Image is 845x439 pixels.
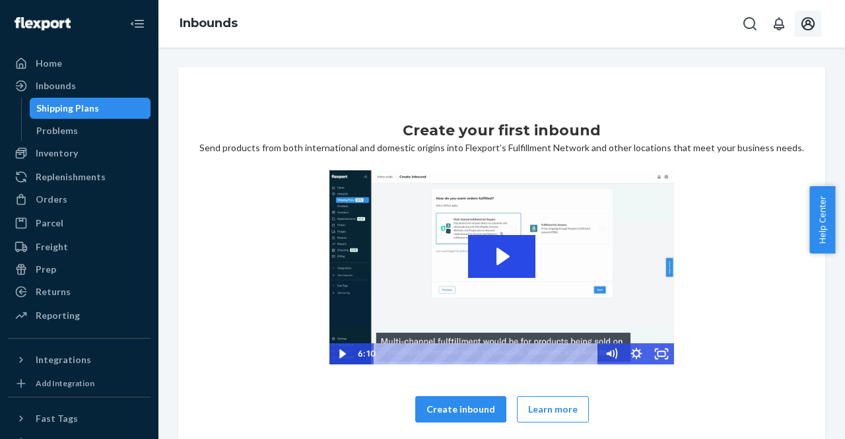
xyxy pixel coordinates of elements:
[624,343,649,364] button: Show settings menu
[809,186,835,253] button: Help Center
[36,79,76,92] div: Inbounds
[180,16,238,30] a: Inbounds
[36,217,63,230] div: Parcel
[36,285,71,298] div: Returns
[169,5,248,43] ol: breadcrumbs
[8,305,151,326] a: Reporting
[36,353,91,366] div: Integrations
[36,193,67,206] div: Orders
[36,170,106,184] div: Replenishments
[8,213,151,234] a: Parcel
[36,240,68,253] div: Freight
[795,11,821,37] button: Open account menu
[36,57,62,70] div: Home
[8,166,151,187] a: Replenishments
[36,263,56,276] div: Prep
[30,98,151,119] a: Shipping Plans
[415,396,506,422] button: Create inbound
[329,170,674,364] img: Video Thumbnail
[124,11,151,37] button: Close Navigation
[8,259,151,280] a: Prep
[8,408,151,429] button: Fast Tags
[36,309,80,322] div: Reporting
[329,343,355,364] button: Play Video
[766,11,792,37] button: Open notifications
[189,120,815,438] div: Send products from both international and domestic origins into Flexport’s Fulfillment Network an...
[30,120,151,141] a: Problems
[8,236,151,257] a: Freight
[649,343,674,364] button: Fullscreen
[36,102,99,115] div: Shipping Plans
[36,124,78,137] div: Problems
[8,281,151,302] a: Returns
[517,396,589,422] button: Learn more
[15,17,71,30] img: Flexport logo
[8,53,151,74] a: Home
[737,11,763,37] button: Open Search Box
[468,235,535,278] button: Play Video: 2023-09-11_Flexport_Inbounds_HighRes
[36,412,78,425] div: Fast Tags
[8,75,151,96] a: Inbounds
[8,376,151,391] a: Add Integration
[36,147,78,160] div: Inventory
[8,189,151,210] a: Orders
[599,343,624,364] button: Mute
[403,120,601,141] h1: Create your first inbound
[383,343,592,364] div: Playbar
[8,143,151,164] a: Inventory
[36,378,94,389] div: Add Integration
[8,349,151,370] button: Integrations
